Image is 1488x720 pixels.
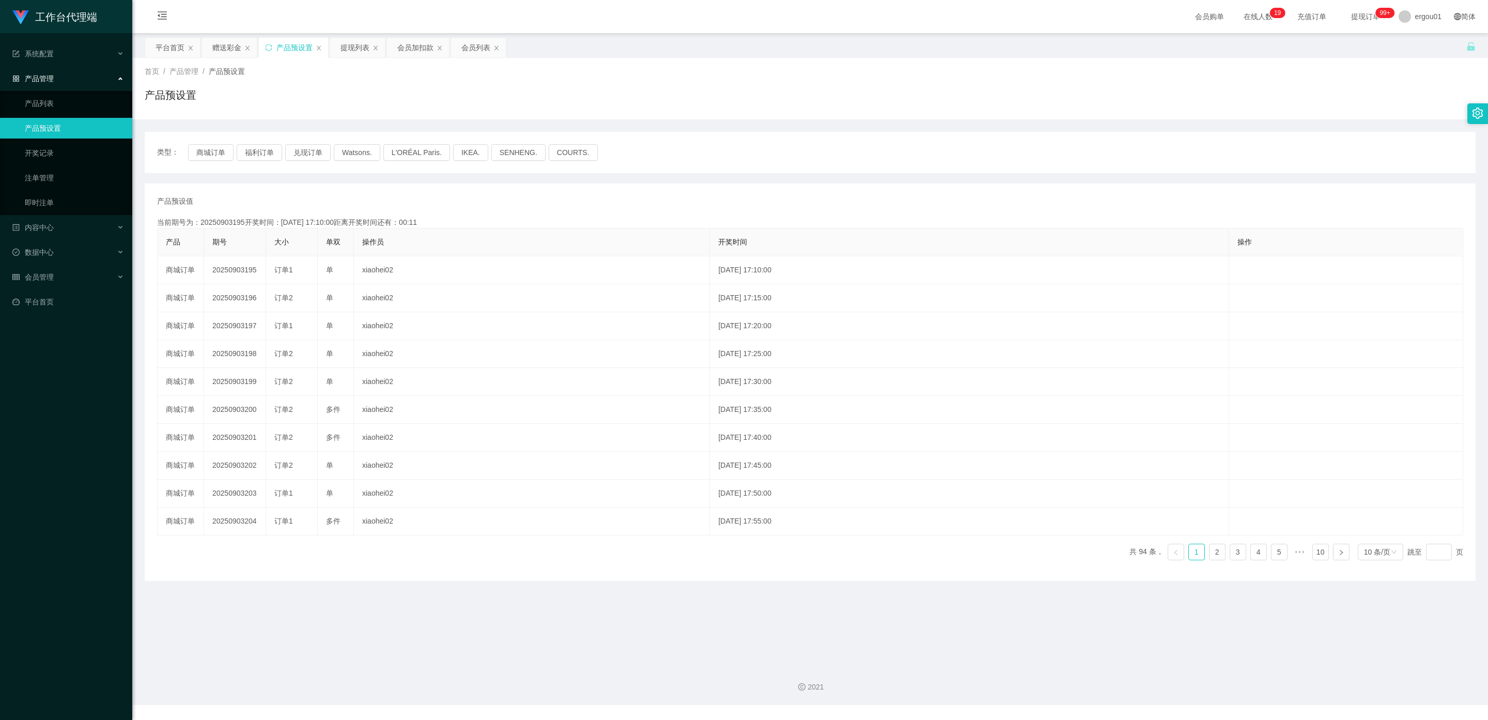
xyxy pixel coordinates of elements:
span: 订单2 [274,433,293,441]
button: 兑现订单 [285,144,331,161]
span: 订单2 [274,461,293,469]
a: 产品列表 [25,93,124,114]
td: 20250903200 [204,396,266,424]
span: 订单1 [274,321,293,330]
i: 图标: right [1338,549,1344,556]
td: 20250903201 [204,424,266,452]
span: 充值订单 [1292,13,1331,20]
td: [DATE] 17:30:00 [710,368,1229,396]
td: [DATE] 17:55:00 [710,508,1229,535]
a: 3 [1230,544,1246,560]
div: 当前期号为：20250903195开奖时间：[DATE] 17:10:00距离开奖时间还有：00:11 [157,217,1463,228]
i: 图标: close [188,45,194,51]
button: Watsons. [334,144,380,161]
span: 类型： [157,144,188,161]
td: [DATE] 17:20:00 [710,312,1229,340]
p: 1 [1274,8,1278,18]
li: 5 [1271,544,1288,560]
i: 图标: setting [1472,108,1483,119]
span: 多件 [326,517,340,525]
p: 9 [1278,8,1281,18]
td: [DATE] 17:25:00 [710,340,1229,368]
i: 图标: down [1391,549,1397,556]
span: 期号 [212,238,227,246]
i: 图标: sync [265,44,272,51]
li: 10 [1312,544,1329,560]
div: 2021 [141,682,1480,693]
i: 图标: appstore-o [12,75,20,82]
sup: 1065 [1375,8,1394,18]
td: xiaohei02 [354,480,710,508]
td: 商城订单 [158,368,204,396]
td: xiaohei02 [354,396,710,424]
a: 图标: dashboard平台首页 [12,292,124,312]
span: / [203,67,205,75]
li: 4 [1250,544,1267,560]
td: 商城订单 [158,424,204,452]
td: 20250903195 [204,256,266,284]
a: 开奖记录 [25,143,124,163]
span: 开奖时间 [718,238,747,246]
span: 会员管理 [12,273,54,281]
td: xiaohei02 [354,312,710,340]
button: 福利订单 [237,144,282,161]
i: 图标: close [437,45,443,51]
li: 上一页 [1168,544,1184,560]
button: L'ORÉAL Paris. [383,144,450,161]
span: 订单2 [274,405,293,413]
span: 操作 [1237,238,1252,246]
span: 单 [326,321,333,330]
span: ••• [1292,544,1308,560]
td: 商城订单 [158,312,204,340]
span: 订单1 [274,489,293,497]
td: 商城订单 [158,284,204,312]
span: 多件 [326,405,340,413]
img: logo.9652507e.png [12,10,29,25]
td: 20250903203 [204,480,266,508]
span: 数据中心 [12,248,54,256]
button: IKEA. [453,144,488,161]
span: 单 [326,377,333,386]
td: 商城订单 [158,480,204,508]
div: 提现列表 [340,38,369,57]
td: 20250903204 [204,508,266,535]
span: 单 [326,266,333,274]
td: 商城订单 [158,396,204,424]
i: 图标: close [244,45,251,51]
span: 产品管理 [12,74,54,83]
div: 会员加扣款 [397,38,433,57]
td: [DATE] 17:40:00 [710,424,1229,452]
td: 20250903199 [204,368,266,396]
i: 图标: global [1454,13,1461,20]
span: 单 [326,294,333,302]
span: 单双 [326,238,340,246]
i: 图标: unlock [1466,42,1476,51]
div: 产品预设置 [276,38,313,57]
td: [DATE] 17:45:00 [710,452,1229,480]
span: 多件 [326,433,340,441]
td: 商城订单 [158,256,204,284]
span: 在线人数 [1238,13,1278,20]
span: 大小 [274,238,289,246]
div: 赠送彩金 [212,38,241,57]
i: 图标: table [12,273,20,281]
span: 单 [326,489,333,497]
div: 会员列表 [461,38,490,57]
a: 2 [1210,544,1225,560]
td: xiaohei02 [354,452,710,480]
li: 共 94 条， [1129,544,1163,560]
i: 图标: close [373,45,379,51]
span: 订单1 [274,266,293,274]
span: 提现订单 [1346,13,1385,20]
a: 工作台代理端 [12,12,97,21]
h1: 产品预设置 [145,87,196,103]
td: 商城订单 [158,340,204,368]
span: 首页 [145,67,159,75]
i: 图标: profile [12,224,20,231]
li: 向后 5 页 [1292,544,1308,560]
td: [DATE] 17:10:00 [710,256,1229,284]
div: 10 条/页 [1364,544,1390,560]
span: 单 [326,349,333,358]
td: xiaohei02 [354,256,710,284]
a: 1 [1189,544,1204,560]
